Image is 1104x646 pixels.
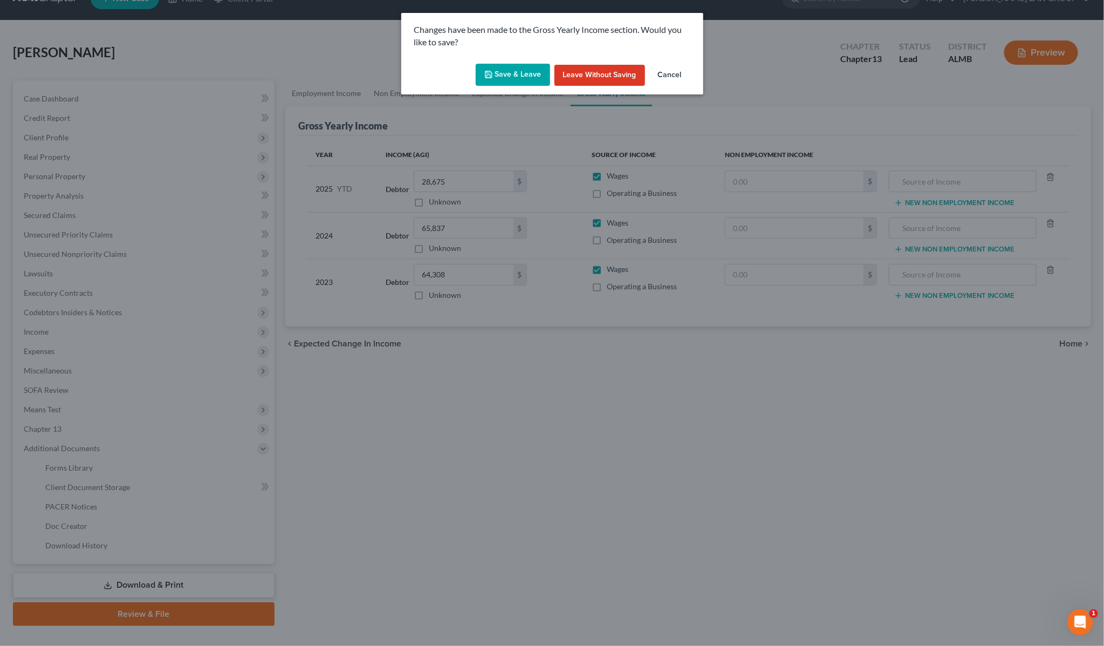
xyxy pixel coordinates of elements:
button: Save & Leave [476,64,550,86]
iframe: Intercom live chat [1067,609,1093,635]
button: Cancel [649,65,690,86]
button: Leave without Saving [554,65,645,86]
p: Changes have been made to the Gross Yearly Income section. Would you like to save? [414,24,690,49]
span: 1 [1089,609,1098,618]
